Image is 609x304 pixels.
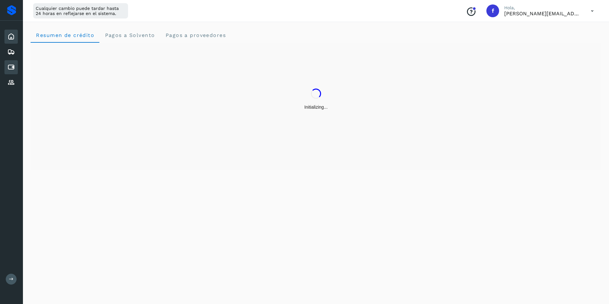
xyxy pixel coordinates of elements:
[104,32,155,38] span: Pagos a Solvento
[36,32,94,38] span: Resumen de crédito
[33,3,128,18] div: Cualquier cambio puede tardar hasta 24 horas en reflejarse en el sistema.
[4,45,18,59] div: Embarques
[4,60,18,74] div: Cuentas por pagar
[165,32,226,38] span: Pagos a proveedores
[504,11,581,17] p: favio.serrano@logisticabennu.com
[4,30,18,44] div: Inicio
[4,76,18,90] div: Proveedores
[504,5,581,11] p: Hola,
